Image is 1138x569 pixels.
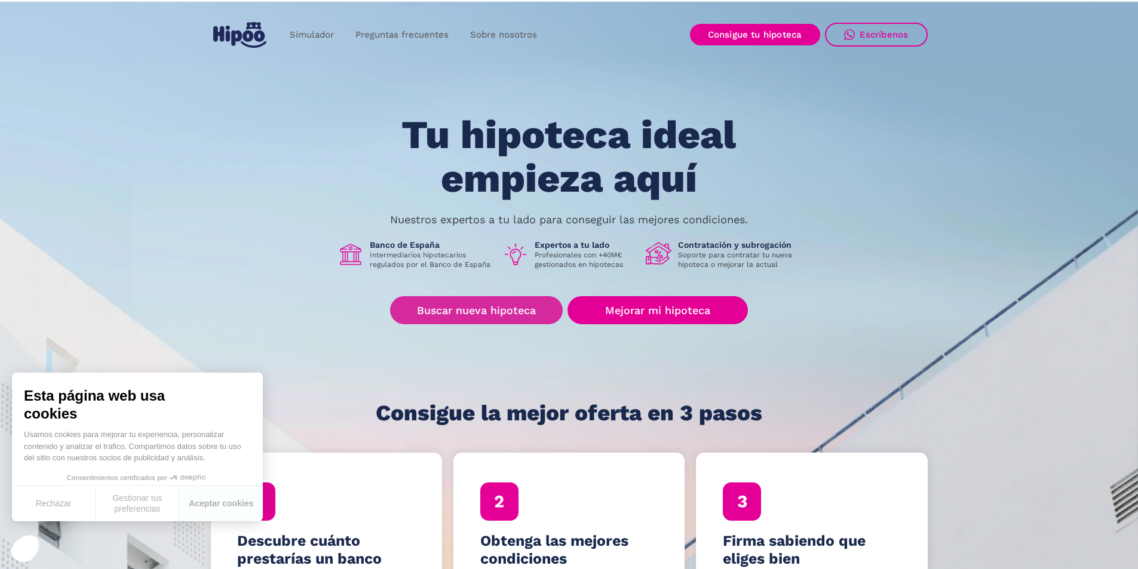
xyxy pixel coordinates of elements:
font: Banco de España [370,240,440,250]
a: Buscar nueva hipoteca [390,296,563,324]
font: Descubre cuánto prestarías un banco [237,532,382,567]
a: Escríbenos [825,23,928,47]
a: hogar [211,17,269,53]
font: Obtenga las mejores condiciones [480,532,628,567]
font: Firma sabiendo que eliges bien [723,532,866,567]
a: Consigue tu hipoteca [690,24,820,45]
font: Buscar nueva hipoteca [417,304,536,316]
font: Expertos a tu lado [535,240,609,250]
font: Tu hipoteca ideal empieza aquí [401,112,736,201]
font: Simulador [290,29,334,40]
font: Consigue tu hipoteca [708,29,802,40]
a: Simulador [279,23,345,47]
font: Preguntas frecuentes [355,29,449,40]
font: Escríbenos [860,29,909,40]
a: Sobre nosotros [459,23,548,47]
a: Mejorar mi hipoteca [568,296,747,324]
font: Contratación y subrogación [678,240,792,250]
font: Intermediarios hipotecarios regulados por el Banco de España [370,251,490,269]
font: Consigue la mejor oferta en 3 pasos [376,400,762,426]
font: Sobre nosotros [470,29,537,40]
font: Mejorar mi hipoteca [605,304,710,316]
font: Profesionales con +40M€ gestionados en hipotecas [535,251,623,269]
a: Preguntas frecuentes [345,23,459,47]
font: Soporte para contratar tu nueva hipoteca o mejorar la actual [678,251,792,269]
font: Nuestros expertos a tu lado para conseguir las mejores condiciones. [390,213,748,226]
